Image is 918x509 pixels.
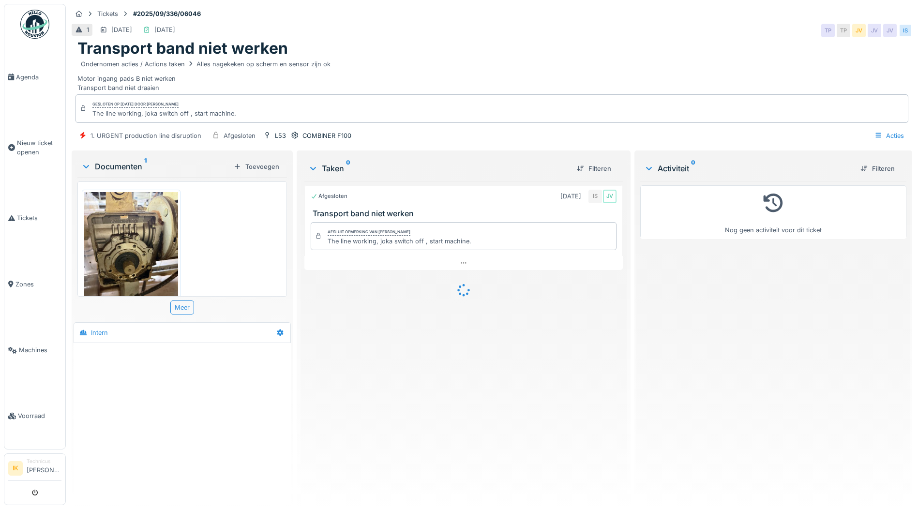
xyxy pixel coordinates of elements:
[81,60,331,69] div: Ondernomen acties / Actions taken Alles nagekeken op scherm en sensor zijn ok
[92,109,236,118] div: The line working, joka switch off , start machine.
[560,192,581,201] div: [DATE]
[691,163,695,174] sup: 0
[91,328,108,337] div: Intern
[17,213,61,223] span: Tickets
[170,300,194,314] div: Meer
[129,9,205,18] strong: #2025/09/336/06046
[313,209,618,218] h3: Transport band niet werken
[899,24,912,37] div: IS
[18,411,61,420] span: Voorraad
[870,129,908,143] div: Acties
[84,192,178,317] img: o8u4o4qkohst4ml2n2wtuxpe8008
[144,161,147,172] sup: 1
[4,185,65,251] a: Tickets
[77,58,906,93] div: Motor ingang pads B niet werken Transport band niet draaien
[77,39,288,58] h1: Transport band niet werken
[647,190,900,235] div: Nog geen activiteit voor dit ticket
[328,229,410,236] div: Afsluit opmerking van [PERSON_NAME]
[328,237,471,246] div: The line working, joka switch off , start machine.
[81,161,230,172] div: Documenten
[857,162,899,175] div: Filteren
[837,24,850,37] div: TP
[8,458,61,481] a: IK Technicus[PERSON_NAME]
[308,163,569,174] div: Taken
[603,190,617,203] div: JV
[90,131,201,140] div: 1. URGENT production line disruption
[87,25,89,34] div: 1
[883,24,897,37] div: JV
[346,163,350,174] sup: 0
[275,131,286,140] div: L53
[644,163,853,174] div: Activiteit
[17,138,61,157] span: Nieuw ticket openen
[4,110,65,185] a: Nieuw ticket openen
[16,73,61,82] span: Agenda
[20,10,49,39] img: Badge_color-CXgf-gQk.svg
[15,280,61,289] span: Zones
[97,9,118,18] div: Tickets
[588,190,602,203] div: IS
[8,461,23,476] li: IK
[111,25,132,34] div: [DATE]
[27,458,61,479] li: [PERSON_NAME]
[19,345,61,355] span: Machines
[4,383,65,449] a: Voorraad
[224,131,256,140] div: Afgesloten
[4,317,65,383] a: Machines
[868,24,881,37] div: JV
[302,131,351,140] div: COMBINER F100
[311,192,347,200] div: Afgesloten
[852,24,866,37] div: JV
[4,44,65,110] a: Agenda
[230,160,283,173] div: Toevoegen
[4,251,65,317] a: Zones
[573,162,615,175] div: Filteren
[92,101,179,108] div: Gesloten op [DATE] door [PERSON_NAME]
[821,24,835,37] div: TP
[27,458,61,465] div: Technicus
[154,25,175,34] div: [DATE]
